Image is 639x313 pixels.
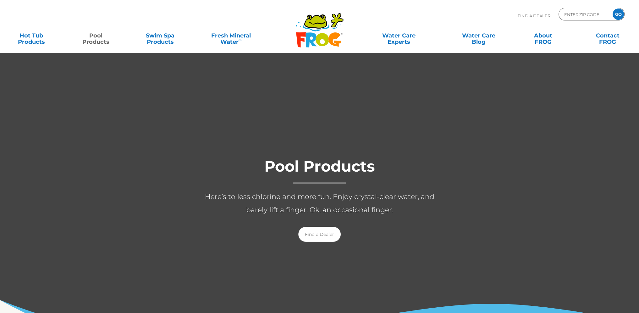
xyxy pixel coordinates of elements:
[239,37,242,43] sup: ∞
[358,29,439,42] a: Water CareExperts
[71,29,121,42] a: PoolProducts
[518,29,568,42] a: AboutFROG
[200,29,262,42] a: Fresh MineralWater∞
[298,227,341,242] a: Find a Dealer
[564,10,606,19] input: Zip Code Form
[194,190,445,217] p: Here’s to less chlorine and more fun. Enjoy crystal-clear water, and barely lift a finger. Ok, an...
[613,9,624,20] input: GO
[518,8,550,24] p: Find A Dealer
[6,29,56,42] a: Hot TubProducts
[194,158,445,184] h1: Pool Products
[582,29,632,42] a: ContactFROG
[135,29,185,42] a: Swim SpaProducts
[454,29,504,42] a: Water CareBlog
